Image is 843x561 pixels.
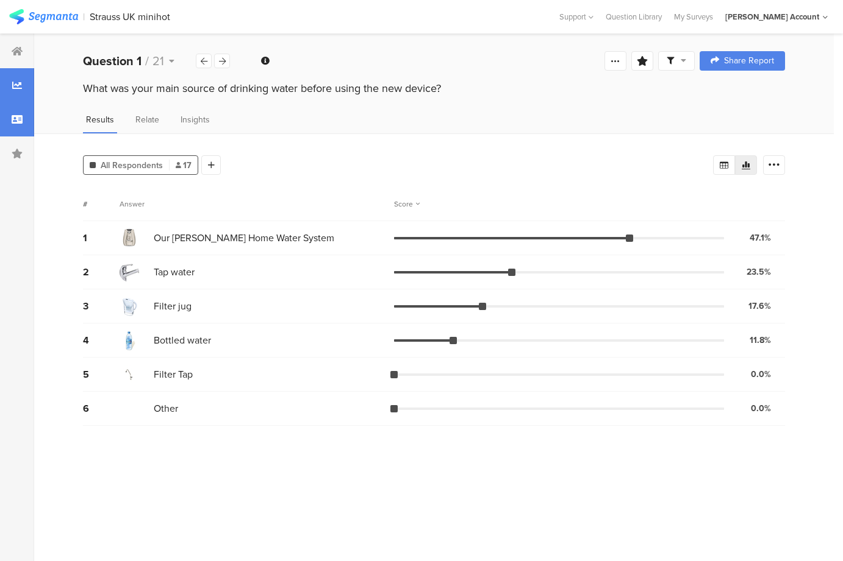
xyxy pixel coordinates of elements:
div: Strauss UK minihot [90,11,170,23]
span: 21 [152,52,164,70]
span: Share Report [724,57,774,65]
div: 4 [83,333,120,347]
div: 23.5% [747,266,771,278]
div: 3 [83,299,120,313]
img: d3718dnoaommpf.cloudfront.net%2Fitem%2F559fb849a9d6b964bee2.jpg [120,331,139,350]
b: Question 1 [83,52,142,70]
div: 1 [83,231,120,245]
span: Filter Tap [154,367,193,381]
span: Other [154,401,178,415]
div: 0.0% [751,402,771,415]
span: / [145,52,149,70]
div: 0.0% [751,368,771,381]
span: Our [PERSON_NAME] Home Water System [154,231,334,245]
div: [PERSON_NAME] Account [725,11,819,23]
img: d3718dnoaommpf.cloudfront.net%2Fitem%2Fe3a77f8a05fa604eb827.jpg [120,365,139,384]
div: 6 [83,401,120,415]
div: 11.8% [750,334,771,347]
span: Filter jug [154,299,192,313]
img: d3718dnoaommpf.cloudfront.net%2Fitem%2F0364d7fffc2b08b406ac.jpg [120,228,139,248]
div: What was your main source of drinking water before using the new device? [83,80,785,96]
span: Bottled water [154,333,211,347]
div: Answer [120,199,145,210]
div: 2 [83,265,120,279]
span: Results [86,113,114,126]
div: 17.6% [748,300,771,312]
img: d3718dnoaommpf.cloudfront.net%2Fitem%2Fa379033aff56e297afc3.jpg [120,263,139,282]
span: Tap water [154,265,195,279]
div: # [83,199,120,210]
div: 5 [83,367,120,381]
span: Insights [181,113,210,126]
div: Score [394,199,420,210]
span: All Respondents [101,159,163,172]
div: Support [559,7,594,26]
div: 47.1% [750,231,771,244]
img: d3718dnoaommpf.cloudfront.net%2Fitem%2Fa0c531aefe63aa9e9875.jpg [120,297,139,316]
div: | [83,10,85,24]
span: Relate [135,113,159,126]
a: Question Library [600,11,668,23]
a: My Surveys [668,11,719,23]
span: 17 [176,159,192,172]
img: segmanta logo [9,9,78,24]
